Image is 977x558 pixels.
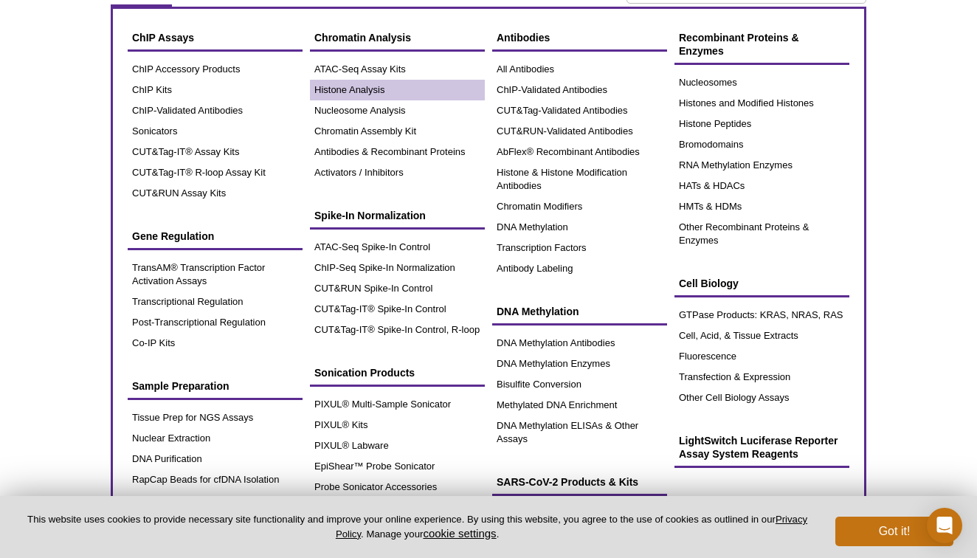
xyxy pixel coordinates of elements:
[128,469,303,490] a: RapCap Beads for cfDNA Isolation
[674,325,849,346] a: Cell, Acid, & Tissue Extracts
[310,100,485,121] a: Nucleosome Analysis
[679,32,799,57] span: Recombinant Proteins & Enzymes
[128,258,303,292] a: TransAM® Transcription Factor Activation Assays
[492,297,667,325] a: DNA Methylation
[24,513,811,541] p: This website uses cookies to provide necessary site functionality and improve your online experie...
[132,32,194,44] span: ChIP Assays
[128,428,303,449] a: Nuclear Extraction
[679,278,739,289] span: Cell Biology
[310,59,485,80] a: ATAC-Seq Assay Kits
[310,456,485,477] a: EpiShear™ Probe Sonicator
[492,468,667,496] a: SARS-CoV-2 Products & Kits
[128,142,303,162] a: CUT&Tag-IT® Assay Kits
[310,415,485,435] a: PIXUL® Kits
[128,407,303,428] a: Tissue Prep for NGS Assays
[310,278,485,299] a: CUT&RUN Spike-In Control
[128,372,303,400] a: Sample Preparation
[674,387,849,408] a: Other Cell Biology Assays
[927,508,962,543] div: Open Intercom Messenger
[492,395,667,416] a: Methylated DNA Enrichment
[128,449,303,469] a: DNA Purification
[674,427,849,468] a: LightSwitch Luciferase Reporter Assay System Reagents
[310,80,485,100] a: Histone Analysis
[128,24,303,52] a: ChIP Assays
[835,517,953,546] button: Got it!
[128,59,303,80] a: ChIP Accessory Products
[128,312,303,333] a: Post-Transcriptional Regulation
[679,435,838,460] span: LightSwitch Luciferase Reporter Assay System Reagents
[492,217,667,238] a: DNA Methylation
[492,333,667,354] a: DNA Methylation Antibodies
[128,121,303,142] a: Sonicators
[314,210,426,221] span: Spike-In Normalization
[128,333,303,354] a: Co-IP Kits
[674,305,849,325] a: GTPase Products: KRAS, NRAS, RAS
[497,32,550,44] span: Antibodies
[492,59,667,80] a: All Antibodies
[674,176,849,196] a: HATs & HDACs
[132,230,214,242] span: Gene Regulation
[132,380,229,392] span: Sample Preparation
[674,24,849,65] a: Recombinant Proteins & Enzymes
[310,258,485,278] a: ChIP-Seq Spike-In Normalization
[310,477,485,497] a: Probe Sonicator Accessories
[128,162,303,183] a: CUT&Tag-IT® R-loop Assay Kit
[310,394,485,415] a: PIXUL® Multi-Sample Sonicator
[497,306,579,317] span: DNA Methylation
[310,359,485,387] a: Sonication Products
[674,196,849,217] a: HMTs & HDMs
[128,490,303,511] a: RNA Isolation
[128,80,303,100] a: ChIP Kits
[423,527,496,540] button: cookie settings
[310,162,485,183] a: Activators / Inhibitors
[674,134,849,155] a: Bromodomains
[492,374,667,395] a: Bisulfite Conversion
[492,354,667,374] a: DNA Methylation Enzymes
[336,514,807,539] a: Privacy Policy
[310,24,485,52] a: Chromatin Analysis
[497,476,638,488] span: SARS-CoV-2 Products & Kits
[492,121,667,142] a: CUT&RUN-Validated Antibodies
[492,100,667,121] a: CUT&Tag-Validated Antibodies
[492,142,667,162] a: AbFlex® Recombinant Antibodies
[492,196,667,217] a: Chromatin Modifiers
[310,435,485,456] a: PIXUL® Labware
[674,217,849,251] a: Other Recombinant Proteins & Enzymes
[310,142,485,162] a: Antibodies & Recombinant Proteins
[314,32,411,44] span: Chromatin Analysis
[492,258,667,279] a: Antibody Labeling
[310,320,485,340] a: CUT&Tag-IT® Spike-In Control, R-loop
[314,367,415,379] span: Sonication Products
[674,269,849,297] a: Cell Biology
[128,183,303,204] a: CUT&RUN Assay Kits
[310,237,485,258] a: ATAC-Seq Spike-In Control
[674,114,849,134] a: Histone Peptides
[310,299,485,320] a: CUT&Tag-IT® Spike-In Control
[674,155,849,176] a: RNA Methylation Enzymes
[128,292,303,312] a: Transcriptional Regulation
[492,416,667,449] a: DNA Methylation ELISAs & Other Assays
[674,346,849,367] a: Fluorescence
[128,100,303,121] a: ChIP-Validated Antibodies
[128,222,303,250] a: Gene Regulation
[310,121,485,142] a: Chromatin Assembly Kit
[492,24,667,52] a: Antibodies
[674,93,849,114] a: Histones and Modified Histones
[492,162,667,196] a: Histone & Histone Modification Antibodies
[310,201,485,230] a: Spike-In Normalization
[492,238,667,258] a: Transcription Factors
[674,72,849,93] a: Nucleosomes
[674,367,849,387] a: Transfection & Expression
[492,80,667,100] a: ChIP-Validated Antibodies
